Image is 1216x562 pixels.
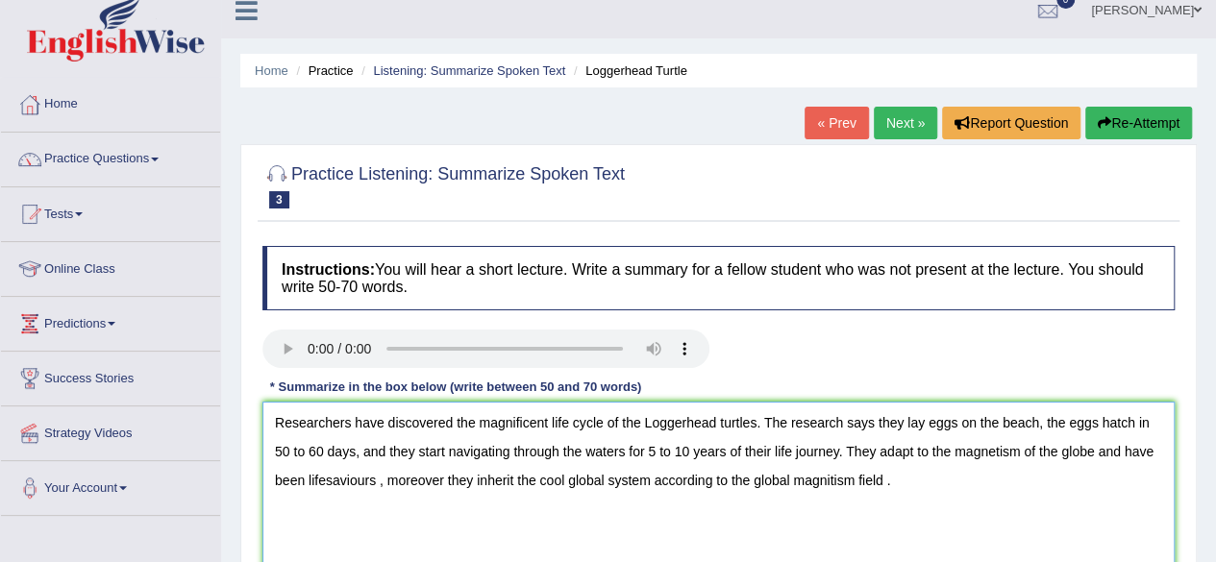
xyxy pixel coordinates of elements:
[1,133,220,181] a: Practice Questions
[942,107,1080,139] button: Report Question
[1,242,220,290] a: Online Class
[1,297,220,345] a: Predictions
[291,61,353,80] li: Practice
[262,378,649,396] div: * Summarize in the box below (write between 50 and 70 words)
[262,246,1175,310] h4: You will hear a short lecture. Write a summary for a fellow student who was not present at the le...
[805,107,868,139] a: « Prev
[255,63,288,78] a: Home
[262,160,625,208] h2: Practice Listening: Summarize Spoken Text
[1,352,220,400] a: Success Stories
[1,187,220,235] a: Tests
[269,191,289,208] span: 3
[1,78,220,126] a: Home
[1,406,220,454] a: Strategy Videos
[874,107,937,139] a: Next »
[1,461,220,509] a: Your Account
[282,261,375,278] b: Instructions:
[1085,107,1192,139] button: Re-Attempt
[373,63,565,78] a: Listening: Summarize Spoken Text
[569,61,687,80] li: Loggerhead Turtle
